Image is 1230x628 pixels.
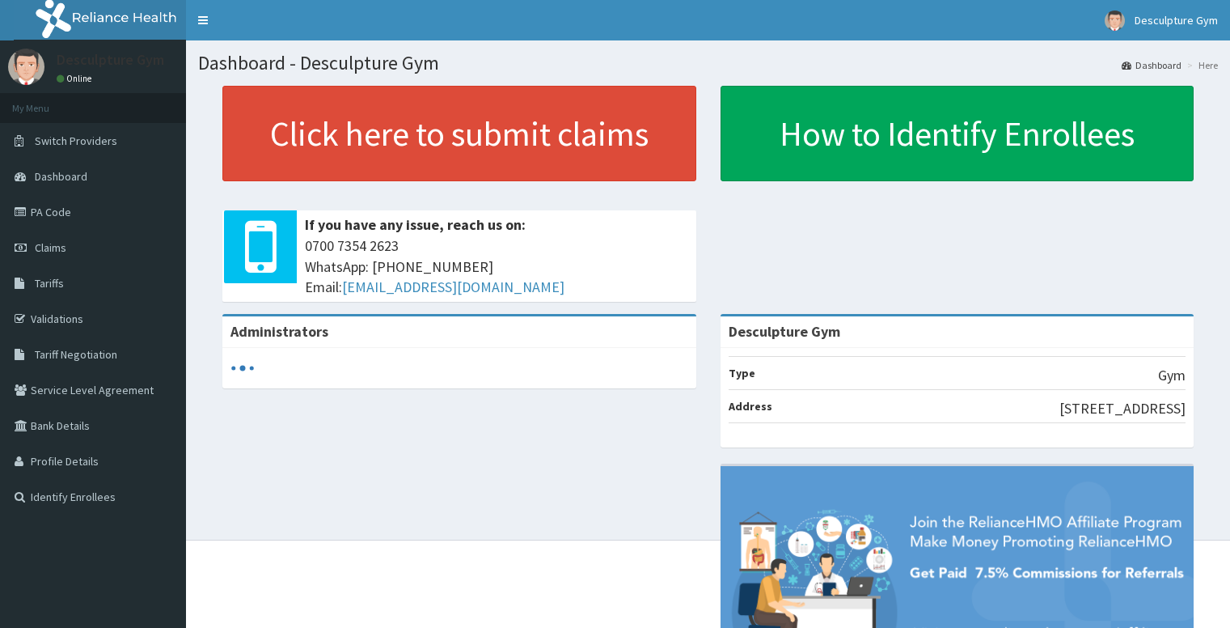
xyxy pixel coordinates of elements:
[1059,398,1186,419] p: [STREET_ADDRESS]
[230,322,328,341] b: Administrators
[1158,365,1186,386] p: Gym
[8,49,44,85] img: User Image
[222,86,696,181] a: Click here to submit claims
[35,347,117,362] span: Tariff Negotiation
[729,366,755,380] b: Type
[721,86,1194,181] a: How to Identify Enrollees
[1135,13,1218,28] span: Desculpture Gym
[35,134,117,148] span: Switch Providers
[305,215,526,234] b: If you have any issue, reach us on:
[35,169,87,184] span: Dashboard
[1122,58,1181,72] a: Dashboard
[1183,58,1218,72] li: Here
[729,322,840,341] strong: Desculpture Gym
[35,240,66,255] span: Claims
[230,356,255,380] svg: audio-loading
[1105,11,1125,31] img: User Image
[57,53,164,67] p: Desculpture Gym
[57,73,95,84] a: Online
[35,276,64,291] span: Tariffs
[305,235,688,298] span: 0700 7354 2623 WhatsApp: [PHONE_NUMBER] Email:
[198,53,1218,74] h1: Dashboard - Desculpture Gym
[342,278,564,296] a: [EMAIL_ADDRESS][DOMAIN_NAME]
[729,399,772,414] b: Address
